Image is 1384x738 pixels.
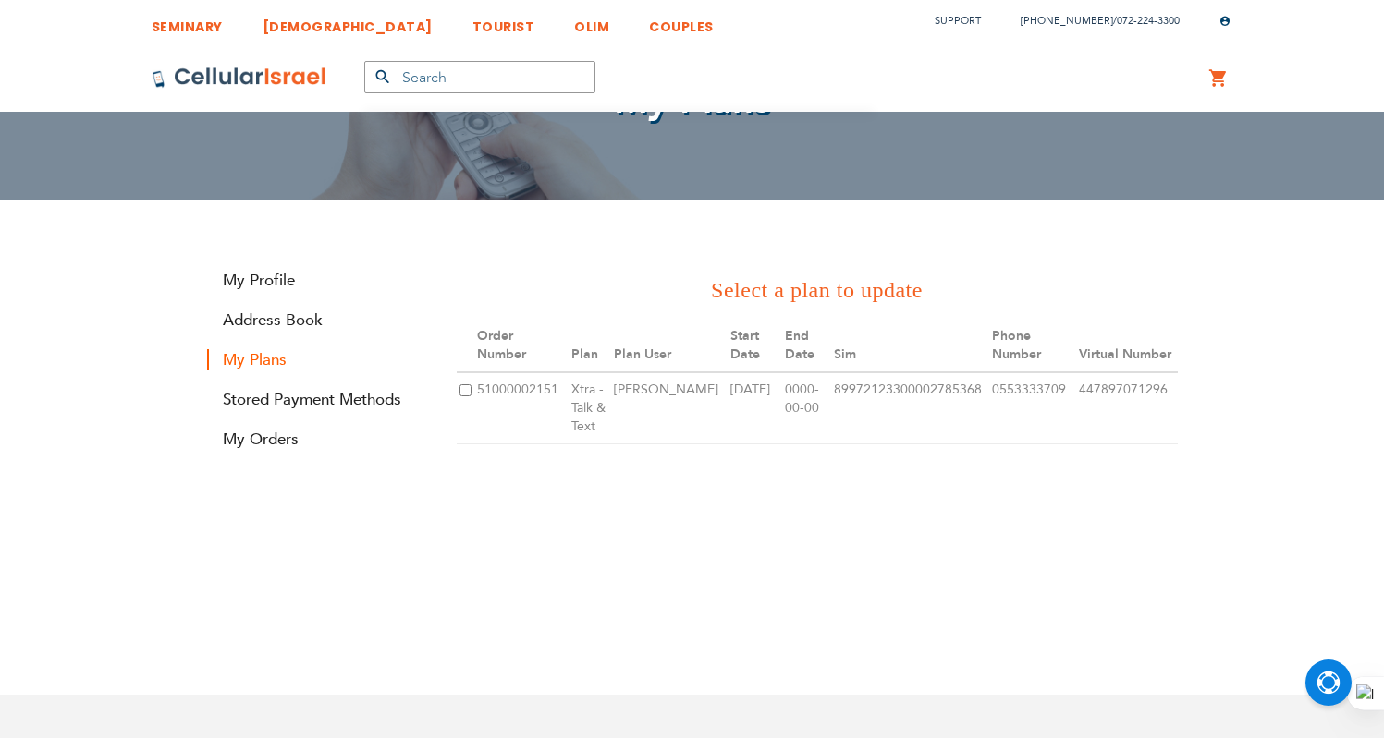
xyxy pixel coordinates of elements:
input: Search [364,61,595,93]
a: OLIM [574,5,609,39]
th: Plan [569,320,610,372]
td: [DATE] [728,372,782,444]
th: End Date [782,320,831,372]
strong: My Plans [207,349,429,370]
td: 89972123300002785368 [831,372,989,444]
th: Phone Number [989,320,1076,372]
th: Plan User [611,320,728,372]
th: Sim [831,320,989,372]
a: My Profile [207,270,429,291]
a: SEMINARY [152,5,223,39]
a: Address Book [207,309,429,331]
th: Start Date [728,320,782,372]
td: Xtra - Talk & Text [569,372,610,444]
li: / [1002,7,1180,34]
td: 0000-00-00 [782,372,831,444]
a: [PHONE_NUMBER] [1021,14,1113,28]
td: 0553333709 [989,372,1076,444]
a: Stored Payment Methods [207,389,429,410]
td: [PERSON_NAME] [611,372,728,444]
th: Virtual Number [1076,320,1178,372]
a: Support [935,14,981,28]
a: COUPLES [649,5,714,39]
th: Order Number [474,320,569,372]
a: TOURIST [472,5,535,39]
h3: Select a plan to update [457,274,1178,306]
td: 447897071296 [1076,372,1178,444]
td: 51000002151 [474,372,569,444]
a: 072-224-3300 [1117,14,1180,28]
a: [DEMOGRAPHIC_DATA] [263,5,433,39]
a: My Orders [207,429,429,450]
img: Cellular Israel Logo [152,67,327,89]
